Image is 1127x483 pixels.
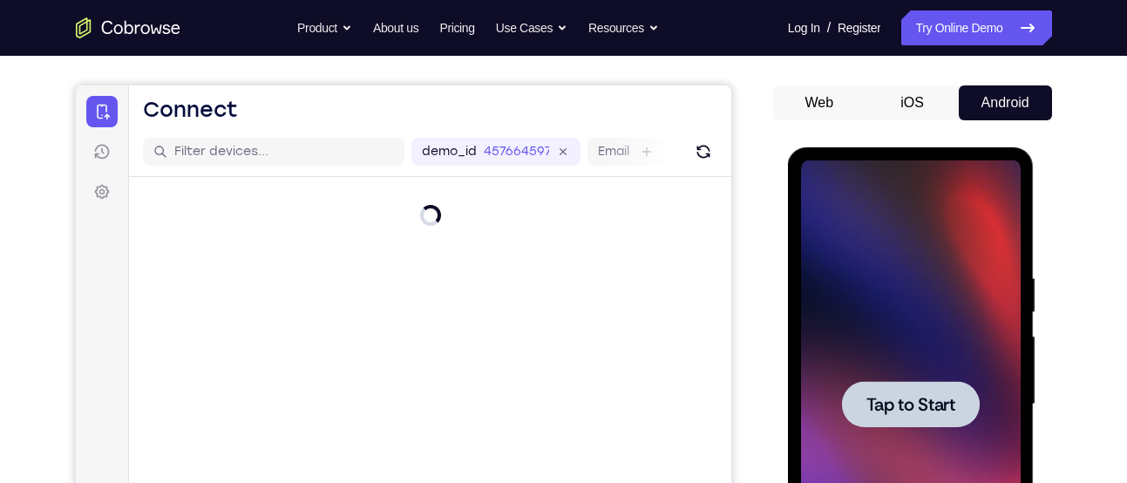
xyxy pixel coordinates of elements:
button: Product [297,10,352,45]
button: iOS [866,85,959,120]
a: Pricing [439,10,474,45]
a: About us [373,10,418,45]
button: Tap to Start [54,234,192,280]
button: Android [959,85,1052,120]
button: Resources [588,10,659,45]
a: Try Online Demo [901,10,1051,45]
a: Go to the home page [76,17,180,38]
span: Tap to Start [78,248,167,266]
button: Web [773,85,866,120]
a: Log In [788,10,820,45]
button: Use Cases [496,10,567,45]
span: / [827,17,831,38]
a: Register [838,10,880,45]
